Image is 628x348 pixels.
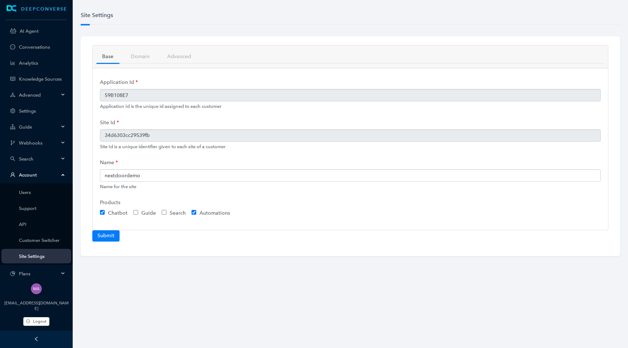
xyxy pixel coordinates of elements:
[100,76,138,89] label: Application Id
[19,108,65,114] a: Settings
[133,210,138,215] input: Guide
[19,124,59,130] span: Guide
[19,190,65,195] a: Users
[125,50,156,63] a: Domain
[100,210,105,215] input: Chatbot
[19,44,65,50] a: Conversations
[96,50,119,63] a: Base
[19,60,65,66] a: Analytics
[10,92,15,97] span: deployment-unit
[10,271,15,276] span: pie-chart
[162,210,166,215] input: Search
[100,143,601,150] div: Site Id is a unique identifier given to each site of a customer
[10,140,15,145] span: branches
[19,172,59,178] span: Account
[10,156,15,161] span: search
[10,172,15,177] span: user
[23,317,49,326] button: Logout
[81,12,620,25] h6: Site Settings
[141,210,156,216] span: Guide
[19,92,59,98] span: Advanced
[170,210,186,216] span: Search
[26,319,30,323] span: logout
[19,254,65,259] a: Site Settings
[1,5,71,12] a: LogoDEEPCONVERSE
[31,283,42,294] img: 261dd2395eed1481b052019273ba48bf
[19,140,59,146] span: Webhooks
[100,116,119,129] label: Site Id
[19,238,65,243] a: Customer Switcher
[108,210,128,216] span: Chatbot
[92,230,120,241] button: Submit
[19,156,59,162] span: Search
[161,50,197,63] a: Advanced
[100,156,118,169] label: Name
[20,28,65,34] a: AI Agent
[19,222,65,227] a: API
[192,210,196,215] input: Automations
[100,183,601,190] div: Name for the site
[19,76,65,82] a: Knowledge Sources
[100,196,120,209] label: Products
[200,210,230,216] span: Automations
[19,271,59,276] span: Plans
[100,103,601,110] div: Application Id is the unique id assigned to each customer
[33,318,47,324] span: Logout
[19,206,65,211] a: Support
